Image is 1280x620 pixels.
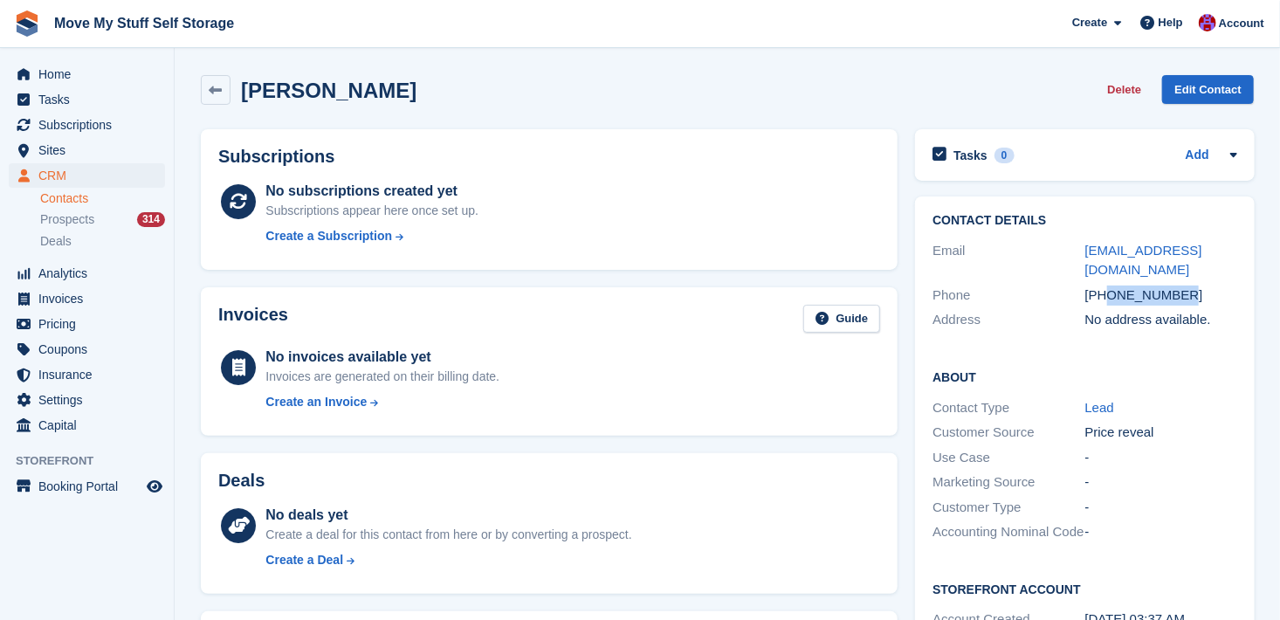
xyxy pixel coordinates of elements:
div: Email [932,241,1084,280]
button: Delete [1100,75,1148,104]
a: menu [9,261,165,286]
a: menu [9,113,165,137]
a: Contacts [40,190,165,207]
div: Create a deal for this contact from here or by converting a prospect. [265,526,631,544]
a: menu [9,87,165,112]
h2: About [932,368,1237,385]
span: Sites [38,138,143,162]
a: menu [9,362,165,387]
div: Phone [932,286,1084,306]
img: Carrie Machin [1199,14,1216,31]
a: Guide [803,305,880,334]
span: Tasks [38,87,143,112]
div: Invoices are generated on their billing date. [265,368,499,386]
a: menu [9,474,165,499]
a: menu [9,388,165,412]
div: No deals yet [265,505,631,526]
span: Prospects [40,211,94,228]
div: - [1085,498,1237,518]
div: [PHONE_NUMBER] [1085,286,1237,306]
a: [EMAIL_ADDRESS][DOMAIN_NAME] [1085,243,1202,278]
a: menu [9,312,165,336]
div: Use Case [932,448,1084,468]
a: menu [9,138,165,162]
a: menu [9,413,165,437]
span: Capital [38,413,143,437]
span: Coupons [38,337,143,362]
h2: Invoices [218,305,288,334]
a: Preview store [144,476,165,497]
div: - [1085,472,1237,493]
div: 0 [994,148,1015,163]
div: Create a Deal [265,551,343,569]
div: Create an Invoice [265,393,367,411]
div: Create a Subscription [265,227,392,245]
div: Contact Type [932,398,1084,418]
div: Subscriptions appear here once set up. [265,202,478,220]
span: Insurance [38,362,143,387]
span: Home [38,62,143,86]
a: menu [9,163,165,188]
div: - [1085,522,1237,542]
span: Invoices [38,286,143,311]
a: Create an Invoice [265,393,499,411]
h2: Subscriptions [218,147,880,167]
a: Deals [40,232,165,251]
a: Move My Stuff Self Storage [47,9,241,38]
span: Booking Portal [38,474,143,499]
a: Prospects 314 [40,210,165,229]
h2: Contact Details [932,214,1237,228]
span: Settings [38,388,143,412]
span: Pricing [38,312,143,336]
div: - [1085,448,1237,468]
div: Address [932,310,1084,330]
h2: Storefront Account [932,580,1237,597]
div: Accounting Nominal Code [932,522,1084,542]
a: Edit Contact [1162,75,1254,104]
span: Create [1072,14,1107,31]
img: stora-icon-8386f47178a22dfd0bd8f6a31ec36ba5ce8667c1dd55bd0f319d3a0aa187defe.svg [14,10,40,37]
h2: [PERSON_NAME] [241,79,416,102]
a: menu [9,337,165,362]
span: Analytics [38,261,143,286]
h2: Deals [218,471,265,491]
span: Subscriptions [38,113,143,137]
div: No address available. [1085,310,1237,330]
div: Customer Type [932,498,1084,518]
h2: Tasks [953,148,988,163]
a: Add [1186,146,1209,166]
a: menu [9,286,165,311]
div: No subscriptions created yet [265,181,478,202]
span: Deals [40,233,72,250]
div: No invoices available yet [265,347,499,368]
span: Storefront [16,452,174,470]
a: Lead [1085,400,1114,415]
a: Create a Subscription [265,227,478,245]
span: Account [1219,15,1264,32]
div: Marketing Source [932,472,1084,493]
a: menu [9,62,165,86]
a: Create a Deal [265,551,631,569]
div: Customer Source [932,423,1084,443]
span: Help [1159,14,1183,31]
div: Price reveal [1085,423,1237,443]
span: CRM [38,163,143,188]
div: 314 [137,212,165,227]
